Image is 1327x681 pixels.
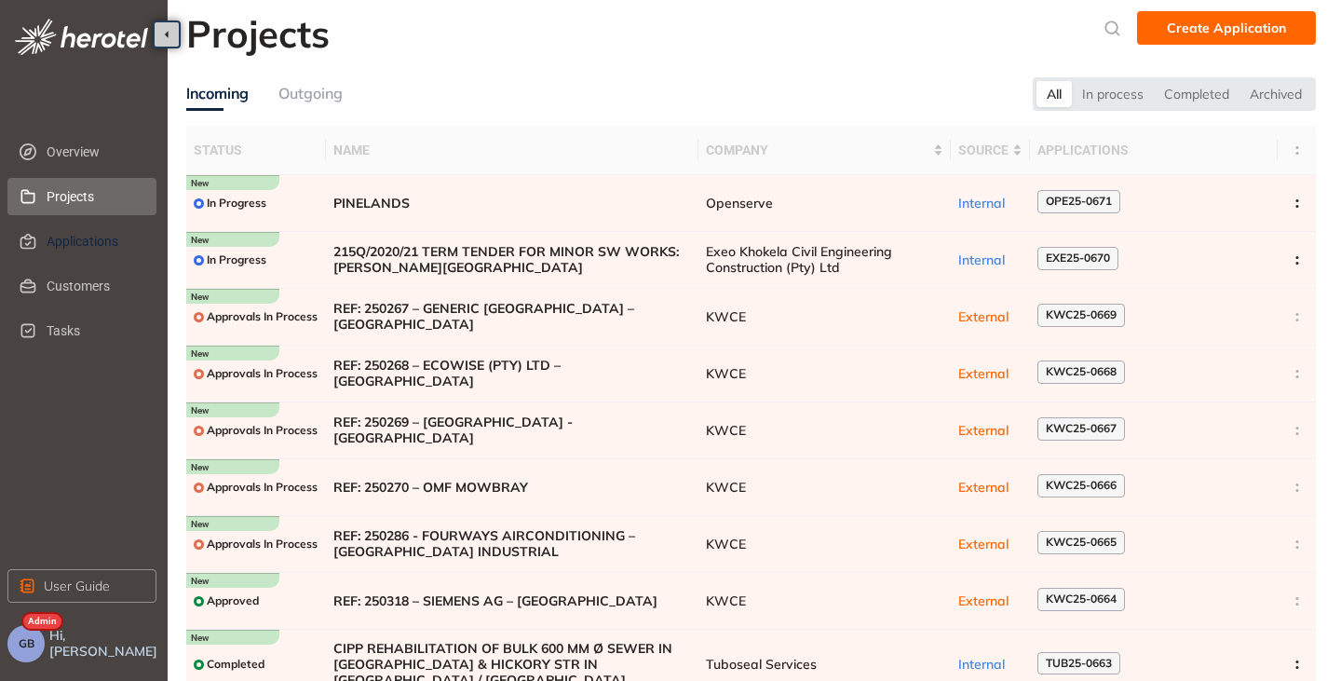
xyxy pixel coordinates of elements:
[49,628,160,660] span: Hi, [PERSON_NAME]
[333,196,691,211] span: PINELANDS
[958,593,1022,609] div: External
[958,537,1022,552] div: External
[333,358,691,389] span: REF: 250268 – ECOWISE (PTY) LTD – [GEOGRAPHIC_DATA]
[958,309,1022,325] div: External
[1046,422,1117,435] span: KWC25-0667
[1046,592,1117,606] span: KWC25-0664
[186,82,249,105] div: Incoming
[207,253,266,266] span: In Progress
[1154,81,1239,107] div: Completed
[333,244,691,276] span: 215Q/2020/21 TERM TENDER FOR MINOR SW WORKS: [PERSON_NAME][GEOGRAPHIC_DATA]
[1167,18,1286,38] span: Create Application
[333,528,691,560] span: REF: 250286 - FOURWAYS AIRCONDITIONING – [GEOGRAPHIC_DATA] INDUSTRIAL
[1239,81,1312,107] div: Archived
[7,625,45,662] button: GB
[207,310,318,323] span: Approvals In Process
[207,594,259,607] span: Approved
[958,140,1009,160] span: Source
[278,82,343,105] div: Outgoing
[47,133,142,170] span: Overview
[1046,195,1112,208] span: OPE25-0671
[207,538,318,551] span: Approvals In Process
[706,423,943,439] span: KWCE
[706,244,943,276] span: Exeo Khokela Civil Engineering Construction (Pty) Ltd
[706,480,943,496] span: KWCE
[958,196,1022,211] div: Internal
[706,593,943,609] span: KWCE
[333,415,691,446] span: REF: 250269 – [GEOGRAPHIC_DATA] - [GEOGRAPHIC_DATA]
[333,480,691,496] span: REF: 250270 – OMF MOWBRAY
[333,301,691,333] span: REF: 250267 – GENERIC [GEOGRAPHIC_DATA] – [GEOGRAPHIC_DATA]
[19,637,34,650] span: GB
[15,19,148,55] img: logo
[1072,81,1154,107] div: In process
[1046,536,1117,549] span: KWC25-0665
[207,658,264,671] span: Completed
[186,126,326,175] th: Status
[698,126,951,175] th: Company
[207,481,318,494] span: Approvals In Process
[1046,308,1117,321] span: KWC25-0669
[1137,11,1316,45] button: Create Application
[207,424,318,437] span: Approvals In Process
[706,366,943,382] span: KWCE
[207,367,318,380] span: Approvals In Process
[326,126,698,175] th: Name
[47,223,142,260] span: Applications
[44,576,110,596] span: User Guide
[706,309,943,325] span: KWCE
[951,126,1030,175] th: Source
[1030,126,1278,175] th: Applications
[958,252,1022,268] div: Internal
[1046,365,1117,378] span: KWC25-0668
[333,593,691,609] span: REF: 250318 – SIEMENS AG – [GEOGRAPHIC_DATA]
[1036,81,1072,107] div: All
[207,197,266,210] span: In Progress
[47,267,142,305] span: Customers
[958,366,1022,382] div: External
[1046,252,1110,265] span: EXE25-0670
[958,480,1022,496] div: External
[706,537,943,552] span: KWCE
[7,569,156,603] button: User Guide
[47,178,142,215] span: Projects
[47,312,142,349] span: Tasks
[706,140,929,160] span: Company
[186,11,330,56] h2: Projects
[958,423,1022,439] div: External
[958,657,1022,673] div: Internal
[706,196,943,211] span: Openserve
[1046,479,1117,492] span: KWC25-0666
[706,657,943,673] span: Tuboseal Services
[1046,657,1112,670] span: TUB25-0663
